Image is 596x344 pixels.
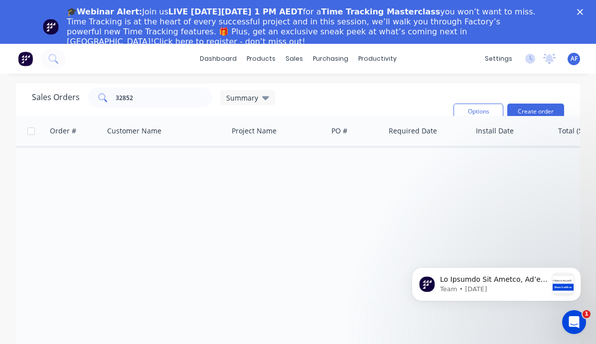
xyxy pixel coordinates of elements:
div: settings [480,51,517,66]
span: 1 [583,310,591,318]
div: purchasing [308,51,353,66]
div: Close [577,9,587,15]
h1: Sales Orders [32,93,80,102]
div: Project Name [232,126,277,136]
button: Create order [507,104,564,119]
span: Summary [226,93,258,103]
div: Join us for a you won’t want to miss. Time Tracking is at the heart of every successful project a... [67,7,537,47]
b: 🎓Webinar Alert: [67,7,142,16]
a: Click here to register - don’t miss out! [154,37,305,46]
a: dashboard [195,51,242,66]
div: Required Date [389,126,437,136]
div: Order # [50,126,76,136]
div: Total ($) [558,126,585,136]
img: Factory [18,51,33,66]
span: AF [571,54,578,63]
iframe: Intercom live chat [562,310,586,334]
div: PO # [331,126,347,136]
b: Time Tracking Masterclass [321,7,441,16]
iframe: Intercom notifications message [397,247,596,317]
div: Install Date [476,126,514,136]
button: Options [453,104,503,119]
div: products [242,51,281,66]
div: Customer Name [107,126,161,136]
div: sales [281,51,308,66]
input: Search... [116,88,213,108]
div: productivity [353,51,402,66]
b: LIVE [DATE][DATE] 1 PM AEDT [168,7,303,16]
img: Profile image for Team [43,19,59,35]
